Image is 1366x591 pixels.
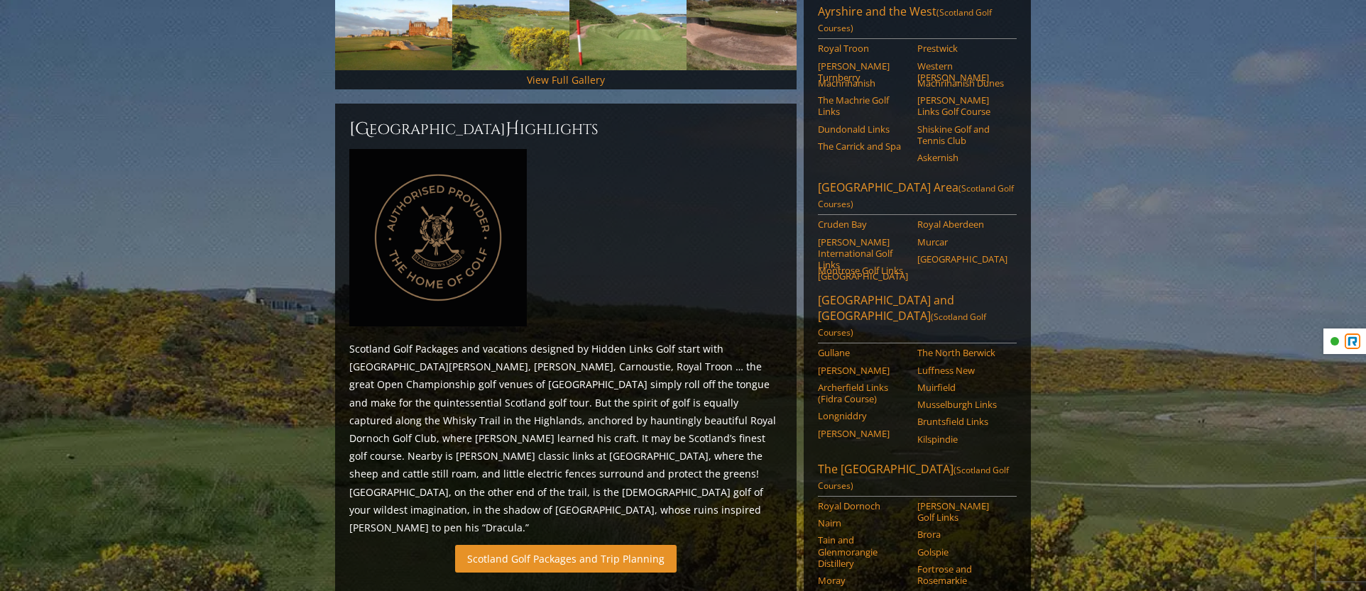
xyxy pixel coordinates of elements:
[917,347,1007,358] a: The North Berwick
[818,517,908,529] a: Nairn
[818,292,1017,343] a: [GEOGRAPHIC_DATA] and [GEOGRAPHIC_DATA](Scotland Golf Courses)
[818,140,908,152] a: The Carrick and Spa
[917,365,1007,376] a: Luffness New
[818,123,908,135] a: Dundonald Links
[818,534,908,569] a: Tain and Glenmorangie Distillery
[917,123,1007,147] a: Shiskine Golf and Tennis Club
[818,4,1017,39] a: Ayrshire and the West(Scotland Golf Courses)
[455,545,677,573] a: Scotland Golf Packages and Trip Planning
[818,94,908,118] a: The Machrie Golf Links
[818,179,1017,215] a: [GEOGRAPHIC_DATA] Area(Scotland Golf Courses)
[527,73,605,87] a: View Full Gallery
[818,43,908,54] a: Royal Troon
[917,399,1007,410] a: Musselburgh Links
[917,253,1007,265] a: [GEOGRAPHIC_DATA]
[917,219,1007,230] a: Royal Aberdeen
[818,365,908,376] a: [PERSON_NAME]
[917,382,1007,393] a: Muirfield
[818,265,908,276] a: Montrose Golf Links
[818,236,908,282] a: [PERSON_NAME] International Golf Links [GEOGRAPHIC_DATA]
[818,500,908,512] a: Royal Dornoch
[818,575,908,586] a: Moray
[917,433,1007,445] a: Kilspindie
[818,382,908,405] a: Archerfield Links (Fidra Course)
[818,219,908,230] a: Cruden Bay
[917,563,1007,587] a: Fortrose and Rosemarkie
[917,152,1007,163] a: Askernish
[818,347,908,358] a: Gullane
[818,410,908,421] a: Longniddry
[818,428,908,439] a: [PERSON_NAME]
[917,43,1007,54] a: Prestwick
[917,60,1007,84] a: Western [PERSON_NAME]
[917,236,1007,248] a: Murcar
[818,461,1017,497] a: The [GEOGRAPHIC_DATA](Scotland Golf Courses)
[917,94,1007,118] a: [PERSON_NAME] Links Golf Course
[818,464,1009,492] span: (Scotland Golf Courses)
[506,118,520,140] span: H
[917,416,1007,427] a: Bruntsfield Links
[917,546,1007,558] a: Golspie
[917,500,1007,524] a: [PERSON_NAME] Golf Links
[917,77,1007,89] a: Machrihanish Dunes
[349,118,782,140] h2: [GEOGRAPHIC_DATA] ighlights
[818,77,908,89] a: Machrihanish
[818,60,908,84] a: [PERSON_NAME] Turnberry
[349,340,782,536] p: Scotland Golf Packages and vacations designed by Hidden Links Golf start with [GEOGRAPHIC_DATA][P...
[917,529,1007,540] a: Brora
